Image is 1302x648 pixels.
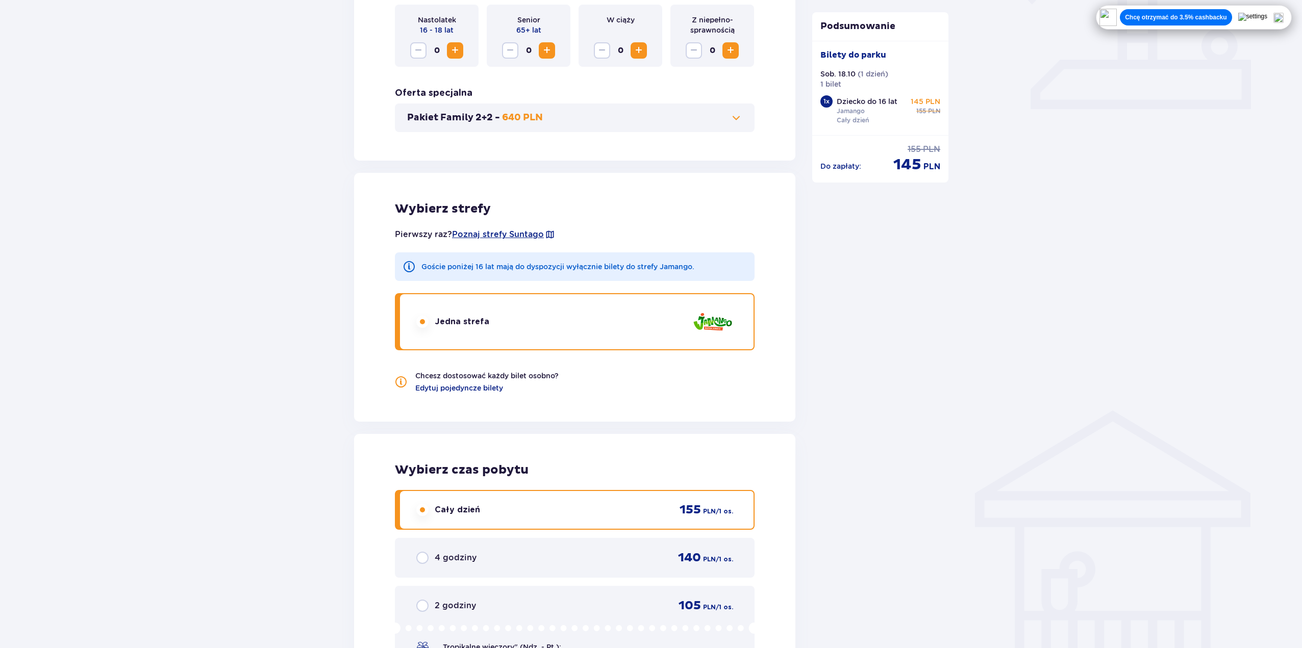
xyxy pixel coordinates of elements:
[812,20,949,33] p: Podsumowanie
[429,42,445,59] span: 0
[678,550,701,565] span: 140
[415,371,559,381] p: Chcesz dostosować każdy bilet osobno?
[916,107,926,116] span: 155
[703,603,716,612] span: PLN
[911,96,940,107] p: 145 PLN
[820,79,841,89] p: 1 bilet
[679,15,746,35] p: Z niepełno­sprawnością
[716,507,733,516] span: / 1 os.
[607,15,635,25] p: W ciąży
[680,502,701,517] span: 155
[502,42,518,59] button: Zmniejsz
[517,15,540,25] p: Senior
[837,107,865,116] p: Jamango
[923,144,940,155] span: PLN
[612,42,629,59] span: 0
[631,42,647,59] button: Zwiększ
[395,229,555,240] p: Pierwszy raz?
[539,42,555,59] button: Zwiększ
[407,112,742,124] button: Pakiet Family 2+2 -640 PLN
[502,112,543,124] p: 640 PLN
[928,107,940,116] span: PLN
[692,307,733,336] img: Jamango
[837,116,869,125] p: Cały dzień
[820,49,886,61] p: Bilety do parku
[410,42,427,59] button: Zmniejsz
[435,316,489,327] span: Jedna strefa
[435,504,480,515] span: Cały dzień
[820,161,861,171] p: Do zapłaty :
[837,96,897,107] p: Dziecko do 16 lat
[704,42,720,59] span: 0
[435,552,477,563] span: 4 godziny
[716,603,733,612] span: / 1 os.
[679,598,701,613] span: 105
[923,161,940,172] span: PLN
[908,144,921,155] span: 155
[716,555,733,564] span: / 1 os.
[722,42,739,59] button: Zwiększ
[395,462,755,478] h2: Wybierz czas pobytu
[415,383,503,393] a: Edytuj pojedyncze bilety
[820,69,856,79] p: Sob. 18.10
[820,95,833,108] div: 1 x
[594,42,610,59] button: Zmniejsz
[395,87,472,99] h3: Oferta specjalna
[395,201,755,217] h2: Wybierz strefy
[407,112,500,124] p: Pakiet Family 2+2 -
[452,229,544,240] a: Poznaj strefy Suntago
[418,15,456,25] p: Nastolatek
[703,555,716,564] span: PLN
[858,69,888,79] p: ( 1 dzień )
[420,25,454,35] p: 16 - 18 lat
[435,600,476,611] span: 2 godziny
[686,42,702,59] button: Zmniejsz
[893,155,921,174] span: 145
[516,25,541,35] p: 65+ lat
[703,507,716,516] span: PLN
[520,42,537,59] span: 0
[421,262,694,272] p: Goście poniżej 16 lat mają do dyspozycji wyłącznie bilety do strefy Jamango.
[447,42,463,59] button: Zwiększ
